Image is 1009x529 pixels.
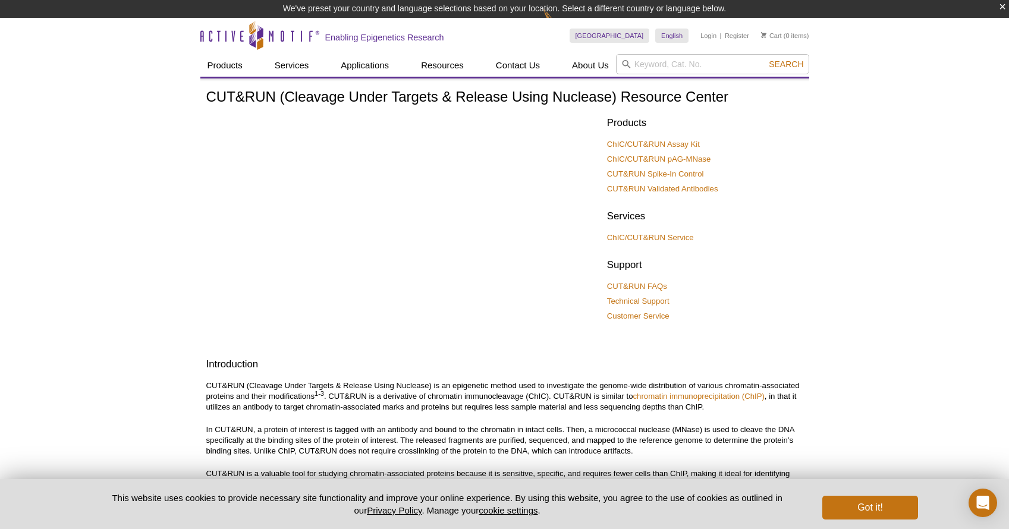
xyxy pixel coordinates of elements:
[570,29,650,43] a: [GEOGRAPHIC_DATA]
[206,380,803,413] p: CUT&RUN (Cleavage Under Targets & Release Using Nuclease) is an epigenetic method used to investi...
[607,139,700,150] a: ChIC/CUT&RUN Assay Kit
[633,392,765,401] a: chromatin immunoprecipitation (ChIP)
[206,357,803,371] h2: Introduction
[607,281,667,292] a: CUT&RUN FAQs
[92,492,803,517] p: This website uses cookies to provide necessary site functionality and improve your online experie...
[761,32,782,40] a: Cart
[206,114,598,334] iframe: [WEBINAR] Introduction to CUT&RUN - Brad Townsley
[565,54,616,77] a: About Us
[607,311,669,322] a: Customer Service
[334,54,396,77] a: Applications
[700,32,716,40] a: Login
[725,32,749,40] a: Register
[607,209,803,223] h2: Services
[607,116,803,130] h2: Products
[607,154,711,165] a: ChIC/CUT&RUN pAG-MNase
[720,29,722,43] li: |
[206,424,803,456] p: In CUT&RUN, a protein of interest is tagged with an antibody and bound to the chromatin in intact...
[765,59,807,70] button: Search
[769,59,803,69] span: Search
[367,505,422,515] a: Privacy Policy
[489,54,547,77] a: Contact Us
[761,29,809,43] li: (0 items)
[315,390,324,397] sup: 1-3
[325,32,444,43] h2: Enabling Epigenetics Research
[607,296,669,307] a: Technical Support
[607,169,704,180] a: CUT&RUN Spike-In Control
[761,32,766,38] img: Your Cart
[268,54,316,77] a: Services
[206,468,803,511] p: CUT&RUN is a valuable tool for studying chromatin-associated proteins because it is sensitive, sp...
[822,496,917,519] button: Got it!
[200,54,250,77] a: Products
[414,54,471,77] a: Resources
[607,258,803,272] h2: Support
[607,184,718,194] a: CUT&RUN Validated Antibodies
[655,29,689,43] a: English
[479,505,537,515] button: cookie settings
[969,489,997,517] div: Open Intercom Messenger
[607,232,694,243] a: ChIC/CUT&RUN Service
[543,9,575,37] img: Change Here
[616,54,809,74] input: Keyword, Cat. No.
[206,89,803,106] h1: CUT&RUN (Cleavage Under Targets & Release Using Nuclease) Resource Center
